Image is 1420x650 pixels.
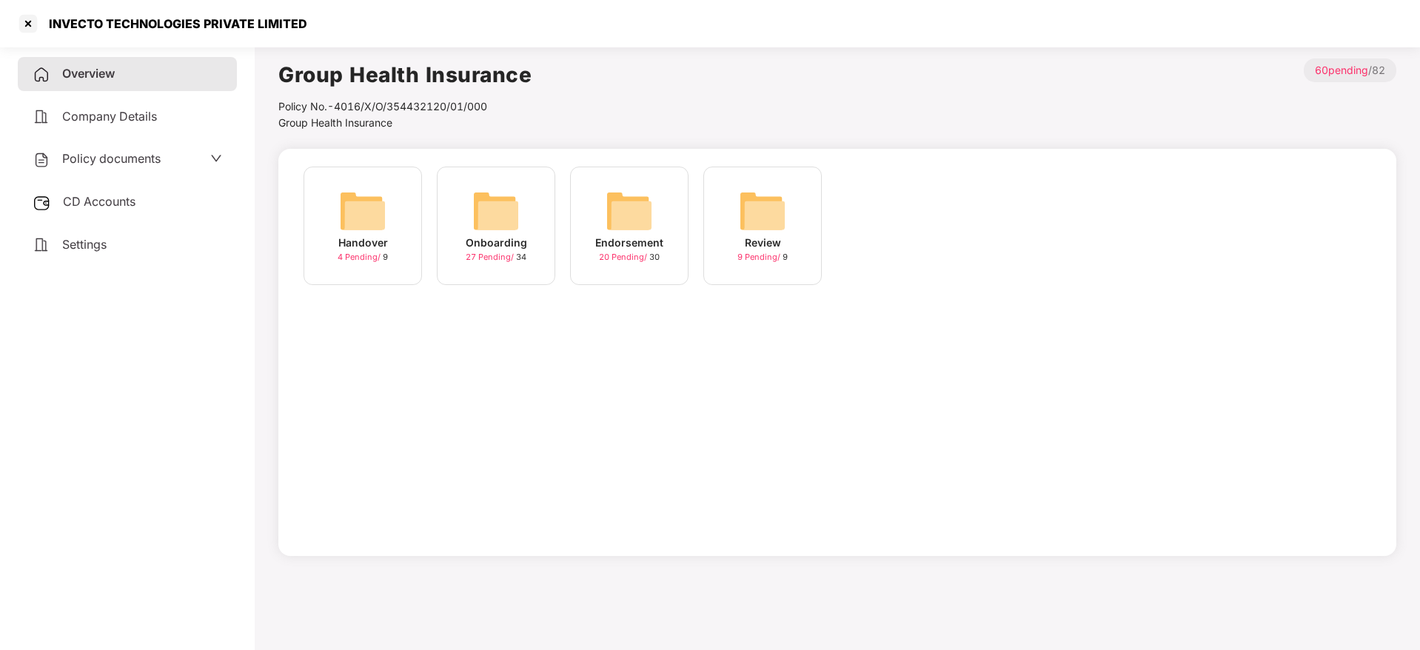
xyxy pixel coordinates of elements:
[338,235,388,251] div: Handover
[278,98,532,115] div: Policy No.- 4016/X/O/354432120/01/000
[33,151,50,169] img: svg+xml;base64,PHN2ZyB4bWxucz0iaHR0cDovL3d3dy53My5vcmcvMjAwMC9zdmciIHdpZHRoPSIyNCIgaGVpZ2h0PSIyNC...
[62,151,161,166] span: Policy documents
[63,194,135,209] span: CD Accounts
[338,252,383,262] span: 4 Pending /
[595,235,663,251] div: Endorsement
[338,251,388,264] div: 9
[466,252,516,262] span: 27 Pending /
[33,108,50,126] img: svg+xml;base64,PHN2ZyB4bWxucz0iaHR0cDovL3d3dy53My5vcmcvMjAwMC9zdmciIHdpZHRoPSIyNCIgaGVpZ2h0PSIyNC...
[339,187,386,235] img: svg+xml;base64,PHN2ZyB4bWxucz0iaHR0cDovL3d3dy53My5vcmcvMjAwMC9zdmciIHdpZHRoPSI2NCIgaGVpZ2h0PSI2NC...
[599,251,660,264] div: 30
[1315,64,1368,76] span: 60 pending
[33,66,50,84] img: svg+xml;base64,PHN2ZyB4bWxucz0iaHR0cDovL3d3dy53My5vcmcvMjAwMC9zdmciIHdpZHRoPSIyNCIgaGVpZ2h0PSIyNC...
[33,194,51,212] img: svg+xml;base64,PHN2ZyB3aWR0aD0iMjUiIGhlaWdodD0iMjQiIHZpZXdCb3g9IjAgMCAyNSAyNCIgZmlsbD0ibm9uZSIgeG...
[278,58,532,91] h1: Group Health Insurance
[599,252,649,262] span: 20 Pending /
[62,237,107,252] span: Settings
[606,187,653,235] img: svg+xml;base64,PHN2ZyB4bWxucz0iaHR0cDovL3d3dy53My5vcmcvMjAwMC9zdmciIHdpZHRoPSI2NCIgaGVpZ2h0PSI2NC...
[466,235,527,251] div: Onboarding
[278,116,392,129] span: Group Health Insurance
[62,66,115,81] span: Overview
[210,153,222,164] span: down
[737,251,788,264] div: 9
[40,16,307,31] div: INVECTO TECHNOLOGIES PRIVATE LIMITED
[466,251,526,264] div: 34
[1304,58,1396,82] p: / 82
[33,236,50,254] img: svg+xml;base64,PHN2ZyB4bWxucz0iaHR0cDovL3d3dy53My5vcmcvMjAwMC9zdmciIHdpZHRoPSIyNCIgaGVpZ2h0PSIyNC...
[739,187,786,235] img: svg+xml;base64,PHN2ZyB4bWxucz0iaHR0cDovL3d3dy53My5vcmcvMjAwMC9zdmciIHdpZHRoPSI2NCIgaGVpZ2h0PSI2NC...
[745,235,781,251] div: Review
[62,109,157,124] span: Company Details
[472,187,520,235] img: svg+xml;base64,PHN2ZyB4bWxucz0iaHR0cDovL3d3dy53My5vcmcvMjAwMC9zdmciIHdpZHRoPSI2NCIgaGVpZ2h0PSI2NC...
[737,252,783,262] span: 9 Pending /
